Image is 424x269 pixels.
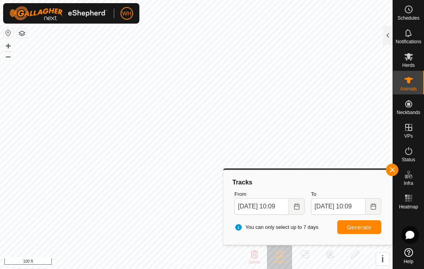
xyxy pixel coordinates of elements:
span: Herds [402,63,415,68]
span: Heatmap [399,205,418,209]
span: Help [404,259,413,264]
label: From [234,190,305,198]
button: Map Layers [17,29,27,38]
button: + [4,41,13,51]
button: Choose Date [366,198,381,215]
span: Infra [404,181,413,186]
div: Tracks [231,178,384,187]
span: i [381,254,384,264]
a: Contact Us [204,259,227,266]
span: WH [122,9,131,18]
button: i [376,252,389,265]
button: Choose Date [289,198,305,215]
span: Notifications [396,39,421,44]
button: Reset Map [4,28,13,38]
span: Animals [400,87,417,91]
span: Generate [347,224,371,230]
span: Neckbands [397,110,420,115]
a: Privacy Policy [165,259,195,266]
span: Status [402,157,415,162]
button: Generate [337,220,381,234]
span: You can only select up to 7 days [234,223,318,231]
span: Schedules [397,16,419,20]
label: To [311,190,381,198]
a: Help [393,245,424,267]
img: Gallagher Logo [9,6,108,20]
span: VPs [404,134,413,138]
button: – [4,52,13,61]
